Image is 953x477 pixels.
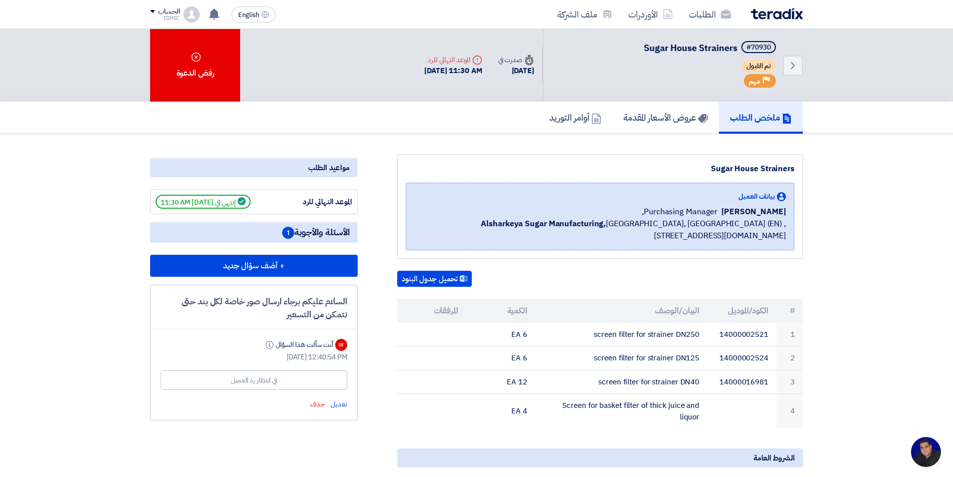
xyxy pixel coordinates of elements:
[466,370,535,394] td: 12 EA
[282,227,294,239] span: 1
[232,7,276,23] button: English
[184,7,200,23] img: profile_test.png
[282,226,350,239] span: الأسئلة والأجوبة
[481,218,606,230] b: Alsharkeya Sugar Manufacturing,
[707,346,776,370] td: 14000002524
[277,196,352,208] div: الموعد النهائي للرد
[911,437,941,467] a: Open chat
[397,299,466,323] th: المرفقات
[753,452,795,463] span: الشروط العامة
[538,102,612,134] a: أوامر التوريد
[150,158,358,177] div: مواعيد الطلب
[310,399,325,409] span: حذف
[424,55,482,65] div: الموعد النهائي للرد
[776,346,803,370] td: 2
[642,206,717,218] span: Purchasing Manager,
[776,323,803,346] td: 1
[535,370,708,394] td: screen filter for strainer DN40
[466,299,535,323] th: الكمية
[150,29,240,102] div: رفض الدعوة
[150,255,358,277] button: + أضف سؤال جديد
[150,16,180,21] div: DIMEC
[644,41,778,55] h5: Sugar House Strainers
[738,191,775,202] span: بيانات العميل
[549,3,620,26] a: ملف الشركة
[620,3,681,26] a: الأوردرات
[721,206,786,218] span: [PERSON_NAME]
[161,295,347,321] div: السلام عليكم برجاء ارسال صور خاصة لكل بند حتى نتمكن من التسعير
[549,112,601,123] h5: أوامر التوريد
[466,394,535,429] td: 4 EA
[612,102,719,134] a: عروض الأسعار المقدمة
[681,3,739,26] a: الطلبات
[776,370,803,394] td: 3
[719,102,803,134] a: ملخص الطلب
[535,299,708,323] th: البيان/الوصف
[749,77,760,86] span: مهم
[776,394,803,429] td: 4
[424,65,482,77] div: [DATE] 11:30 AM
[156,195,251,209] span: إنتهي في [DATE] 11:30 AM
[776,299,803,323] th: #
[623,112,708,123] h5: عروض الأسعار المقدمة
[331,399,347,409] span: تعديل
[535,346,708,370] td: screen filter for strainer DN125
[741,60,776,72] span: تم القبول
[397,271,472,287] button: تحميل جدول البنود
[707,323,776,346] td: 14000002521
[158,8,180,16] div: الحساب
[707,299,776,323] th: الكود/الموديل
[161,352,347,362] div: [DATE] 12:40:54 PM
[498,65,534,77] div: [DATE]
[498,55,534,65] div: صدرت في
[746,44,771,51] div: #70930
[466,323,535,346] td: 6 EA
[751,8,803,20] img: Teradix logo
[466,346,535,370] td: 6 EA
[406,163,794,175] div: Sugar House Strainers
[335,339,347,351] div: DT
[231,375,277,385] div: في انتظار رد العميل
[238,12,259,19] span: English
[264,339,333,350] div: أنت سألت هذا السؤال
[535,394,708,429] td: Screen for basket filter of thick juice and liquor
[707,370,776,394] td: 14000016981
[644,41,737,55] span: Sugar House Strainers
[730,112,792,123] h5: ملخص الطلب
[535,323,708,346] td: screen filter for strainer DN250
[414,218,786,242] span: [GEOGRAPHIC_DATA], [GEOGRAPHIC_DATA] (EN) ,[STREET_ADDRESS][DOMAIN_NAME]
